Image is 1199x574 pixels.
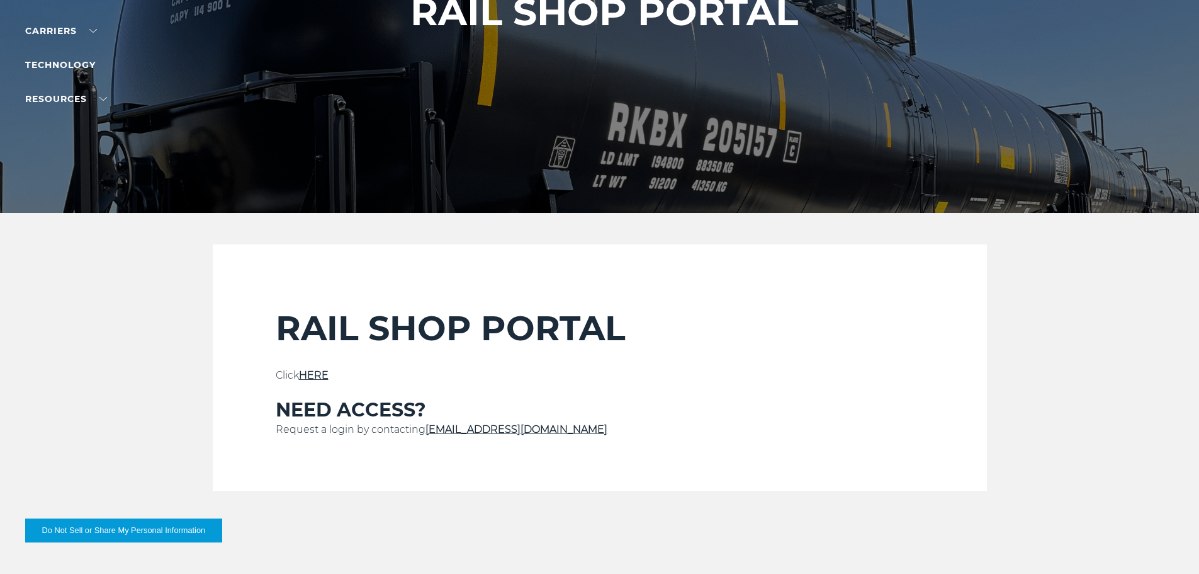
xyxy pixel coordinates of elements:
[25,59,96,71] a: Technology
[276,398,924,422] h3: NEED ACCESS?
[25,519,222,542] button: Do Not Sell or Share My Personal Information
[276,307,924,349] h2: RAIL SHOP PORTAL
[276,422,924,437] p: Request a login by contacting
[25,25,97,37] a: Carriers
[276,368,924,383] p: Click
[299,369,329,381] a: HERE
[25,93,107,105] a: RESOURCES
[425,423,607,435] a: [EMAIL_ADDRESS][DOMAIN_NAME]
